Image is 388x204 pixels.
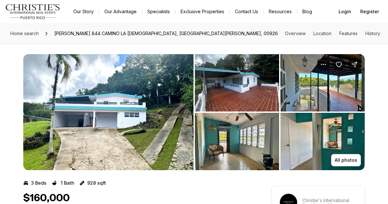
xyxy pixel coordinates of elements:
a: Skip to: History [365,31,380,36]
a: Exclusive Properties [175,7,229,16]
img: logo [5,4,60,19]
li: 2 of 3 [195,54,365,170]
button: View image gallery [195,54,279,112]
button: Login [335,5,355,18]
p: 928 sqft [87,180,106,186]
button: All photos [331,154,361,166]
span: Login [339,9,351,14]
button: Contact Us [230,7,263,16]
span: Register [360,9,379,14]
a: Blog [297,7,317,16]
p: 3 Beds [31,180,47,186]
button: View image gallery [195,113,279,170]
a: Resources [264,7,297,16]
a: Skip to: Features [339,31,358,36]
a: Skip to: Overview [285,31,306,36]
p: All photos [335,158,357,163]
button: Save Property: Carr 844 CAMINO LA IGLESIA [332,58,345,71]
button: View image gallery [280,54,365,112]
a: Our Story [68,7,99,16]
span: [PERSON_NAME] 844 CAMINO LA [DEMOGRAPHIC_DATA], [GEOGRAPHIC_DATA][PERSON_NAME], 00926 [52,28,280,39]
a: Specialists [142,7,175,16]
span: Home search [10,31,39,36]
a: Skip to: Location [313,31,331,36]
button: View image gallery [280,113,365,170]
a: Our Advantage [99,7,142,16]
li: 1 of 3 [23,54,194,170]
button: Register [356,5,383,18]
nav: Page section menu [285,31,380,36]
div: Listing Photos [23,54,365,170]
button: Share Property: Carr 844 CAMINO LA IGLESIA [348,58,361,71]
a: Home search [8,28,41,39]
button: View image gallery [23,54,194,170]
p: 1 Bath [61,180,74,186]
button: Property options [317,58,330,71]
